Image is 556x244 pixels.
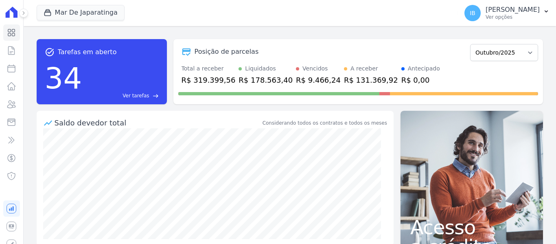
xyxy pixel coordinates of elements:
[408,64,440,73] div: Antecipado
[302,64,328,73] div: Vencidos
[45,57,82,99] div: 34
[344,75,398,86] div: R$ 131.369,92
[470,10,475,16] span: IB
[245,64,276,73] div: Liquidados
[410,218,533,237] span: Acesso
[55,117,261,128] div: Saldo devedor total
[153,93,159,99] span: east
[486,6,540,14] p: [PERSON_NAME]
[296,75,341,86] div: R$ 9.466,24
[195,47,259,57] div: Posição de parcelas
[458,2,556,24] button: IB [PERSON_NAME] Ver opções
[182,75,236,86] div: R$ 319.399,56
[263,119,387,127] div: Considerando todos os contratos e todos os meses
[182,64,236,73] div: Total a receber
[45,47,55,57] span: task_alt
[58,47,117,57] span: Tarefas em aberto
[350,64,378,73] div: A receber
[37,5,125,20] button: Mar De Japaratinga
[85,92,158,99] a: Ver tarefas east
[401,75,440,86] div: R$ 0,00
[123,92,149,99] span: Ver tarefas
[239,75,293,86] div: R$ 178.563,40
[486,14,540,20] p: Ver opções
